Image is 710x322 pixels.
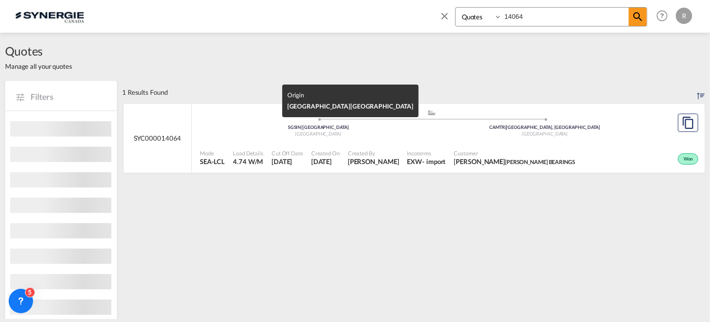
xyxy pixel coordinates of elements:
span: Customer [454,149,576,157]
span: Quotes [5,43,72,59]
div: Origin [287,90,414,101]
span: SGSIN [GEOGRAPHIC_DATA] [288,124,349,130]
span: SEA-LCL [200,157,225,166]
md-icon: icon-magnify [632,11,644,23]
button: Copy Quote [678,114,698,132]
span: Cut Off Date [272,149,303,157]
span: Manage all your quotes [5,62,72,71]
span: icon-magnify [629,8,647,26]
span: Mode [200,149,225,157]
span: | [505,124,507,130]
md-icon: assets/icons/custom/ship-fill.svg [426,110,438,115]
md-icon: assets/icons/custom/copyQuote.svg [682,117,694,129]
span: [GEOGRAPHIC_DATA] [522,131,568,137]
span: Incoterms [407,149,446,157]
div: - import [422,157,446,166]
span: | [301,124,303,130]
div: SYC000014064 assets/icons/custom/ship-fill.svgassets/icons/custom/roll-o-plane.svgOriginSingapore... [124,104,705,173]
span: Filters [31,91,107,102]
div: 1 Results Found [122,81,168,103]
span: ADAM LENETSKY ALLEN BEARINGS [454,157,576,166]
div: [GEOGRAPHIC_DATA] [287,101,414,112]
input: Enter Quotation Number [502,8,629,25]
span: [PERSON_NAME] BEARINGS [505,158,575,165]
span: [GEOGRAPHIC_DATA] [350,102,413,110]
div: EXW [407,157,423,166]
span: Created By [348,149,399,157]
div: Won [678,153,698,165]
span: 14 Aug 2025 [311,157,340,166]
span: SYC000014064 [134,133,182,143]
span: [GEOGRAPHIC_DATA] [295,131,341,137]
span: Rosa Ho [348,157,399,166]
span: Won [684,156,696,163]
span: 14 Aug 2025 [272,157,303,166]
div: Help [654,7,676,25]
span: Help [654,7,671,24]
div: EXW import [407,157,446,166]
span: 4.74 W/M [233,157,263,166]
div: R [676,8,692,24]
span: Created On [311,149,340,157]
img: 1f56c880d42311ef80fc7dca854c8e59.png [15,5,84,28]
span: Load Details [233,149,263,157]
md-icon: icon-close [439,10,450,21]
div: Sort by: Created On [697,81,705,103]
span: icon-close [439,7,455,32]
span: CAMTR [GEOGRAPHIC_DATA], [GEOGRAPHIC_DATA] [489,124,600,130]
